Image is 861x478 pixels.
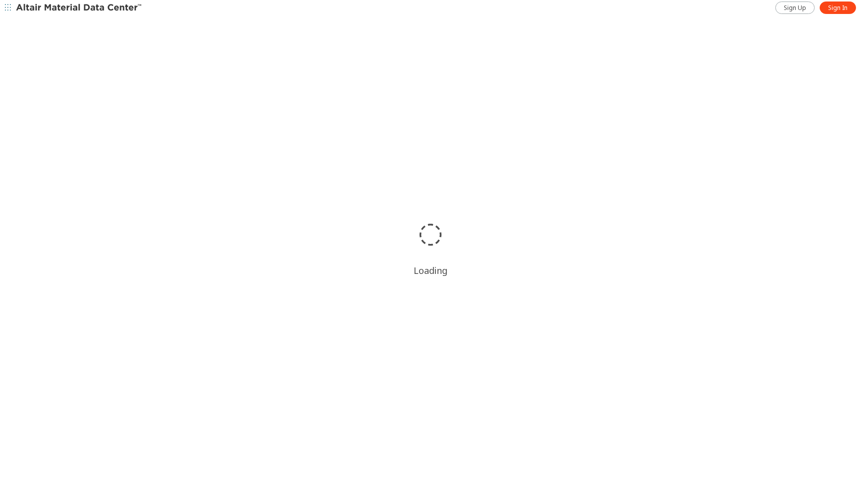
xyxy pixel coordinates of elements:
[414,264,447,276] div: Loading
[828,4,848,12] span: Sign In
[775,1,815,14] a: Sign Up
[820,1,856,14] a: Sign In
[16,3,143,13] img: Altair Material Data Center
[784,4,806,12] span: Sign Up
